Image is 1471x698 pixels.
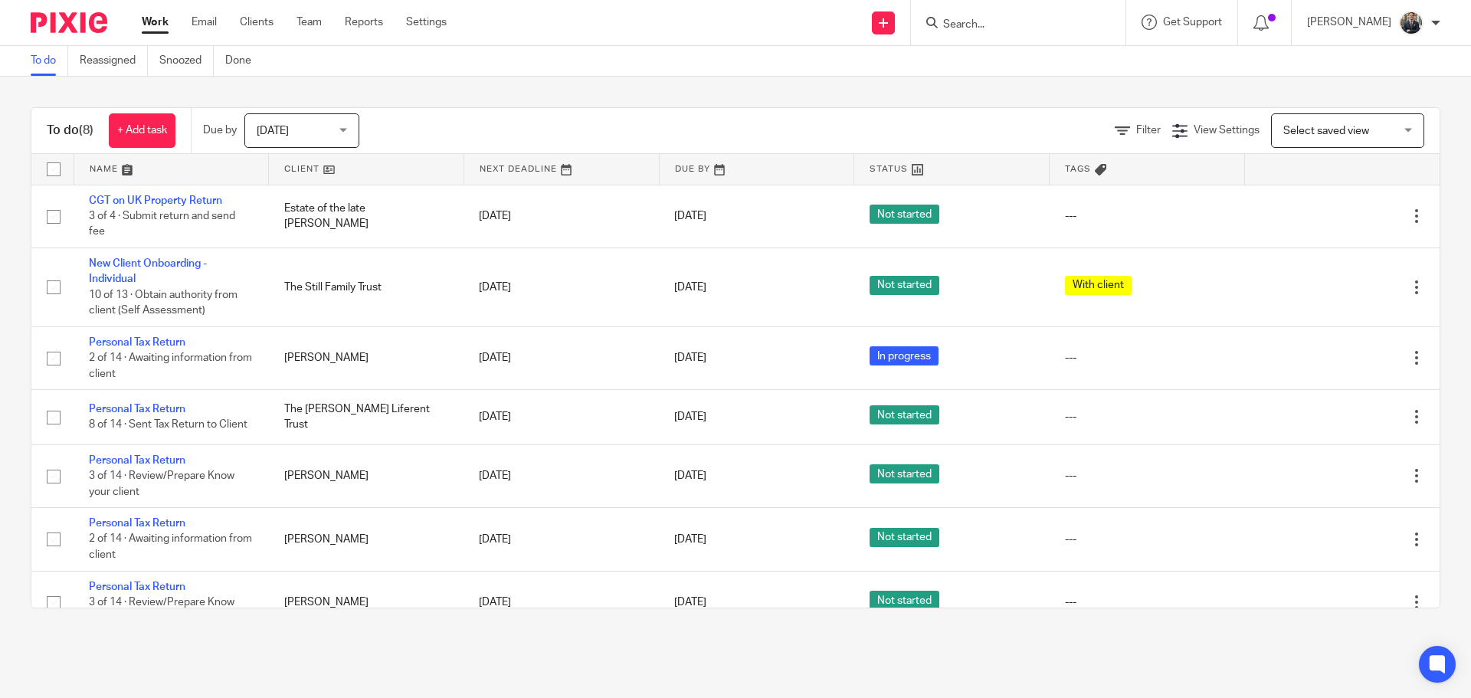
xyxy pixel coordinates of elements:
[89,455,185,466] a: Personal Tax Return
[1065,409,1230,424] div: ---
[1065,468,1230,483] div: ---
[674,352,706,363] span: [DATE]
[674,411,706,422] span: [DATE]
[269,444,464,507] td: [PERSON_NAME]
[269,390,464,444] td: The [PERSON_NAME] Liferent Trust
[89,258,207,284] a: New Client Onboarding - Individual
[1283,126,1369,136] span: Select saved view
[31,46,68,76] a: To do
[89,597,234,624] span: 3 of 14 · Review/Prepare Know your client
[296,15,322,30] a: Team
[870,528,939,547] span: Not started
[269,247,464,326] td: The Still Family Trust
[89,195,222,206] a: CGT on UK Property Return
[870,276,939,295] span: Not started
[464,326,659,389] td: [DATE]
[674,282,706,293] span: [DATE]
[79,124,93,136] span: (8)
[225,46,263,76] a: Done
[89,582,185,592] a: Personal Tax Return
[464,247,659,326] td: [DATE]
[89,534,252,561] span: 2 of 14 · Awaiting information from client
[1399,11,1423,35] img: Headshot.jpg
[870,205,939,224] span: Not started
[870,464,939,483] span: Not started
[1065,208,1230,224] div: ---
[31,12,107,33] img: Pixie
[89,420,247,431] span: 8 of 14 · Sent Tax Return to Client
[142,15,169,30] a: Work
[192,15,217,30] a: Email
[80,46,148,76] a: Reassigned
[464,508,659,571] td: [DATE]
[464,571,659,634] td: [DATE]
[269,508,464,571] td: [PERSON_NAME]
[89,337,185,348] a: Personal Tax Return
[269,571,464,634] td: [PERSON_NAME]
[870,405,939,424] span: Not started
[674,534,706,545] span: [DATE]
[89,211,235,238] span: 3 of 4 · Submit return and send fee
[674,211,706,221] span: [DATE]
[1307,15,1391,30] p: [PERSON_NAME]
[269,185,464,247] td: Estate of the late [PERSON_NAME]
[870,591,939,610] span: Not started
[870,346,939,365] span: In progress
[345,15,383,30] a: Reports
[159,46,214,76] a: Snoozed
[89,290,238,316] span: 10 of 13 · Obtain authority from client (Self Assessment)
[942,18,1079,32] input: Search
[464,390,659,444] td: [DATE]
[269,326,464,389] td: [PERSON_NAME]
[674,597,706,608] span: [DATE]
[406,15,447,30] a: Settings
[1065,165,1091,173] span: Tags
[240,15,274,30] a: Clients
[1065,276,1132,295] span: With client
[257,126,289,136] span: [DATE]
[1163,17,1222,28] span: Get Support
[1065,350,1230,365] div: ---
[1065,532,1230,547] div: ---
[109,113,175,148] a: + Add task
[1194,125,1260,136] span: View Settings
[1065,595,1230,610] div: ---
[89,352,252,379] span: 2 of 14 · Awaiting information from client
[47,123,93,139] h1: To do
[464,444,659,507] td: [DATE]
[89,404,185,415] a: Personal Tax Return
[89,518,185,529] a: Personal Tax Return
[674,470,706,481] span: [DATE]
[464,185,659,247] td: [DATE]
[89,470,234,497] span: 3 of 14 · Review/Prepare Know your client
[1136,125,1161,136] span: Filter
[203,123,237,138] p: Due by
